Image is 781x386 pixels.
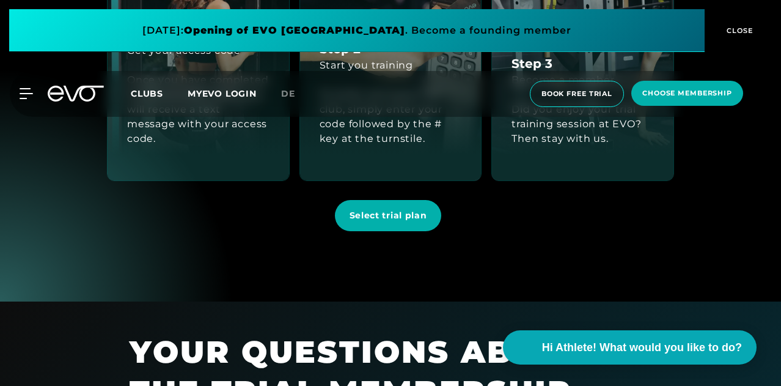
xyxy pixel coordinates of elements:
[526,81,628,107] a: book free trial
[335,191,447,240] a: Select trial plan
[724,25,754,36] span: CLOSE
[281,88,295,99] span: de
[131,87,188,99] a: Clubs
[350,209,427,222] span: Select trial plan
[503,330,757,365] button: Hi Athlete! What would you like to do?
[542,340,742,356] span: Hi Athlete! What would you like to do?
[131,88,163,99] span: Clubs
[188,88,257,99] a: MYEVO LOGIN
[705,9,772,52] button: CLOSE
[642,88,732,98] span: choose membership
[281,87,310,101] a: de
[541,89,612,99] span: book free trial
[628,81,747,107] a: choose membership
